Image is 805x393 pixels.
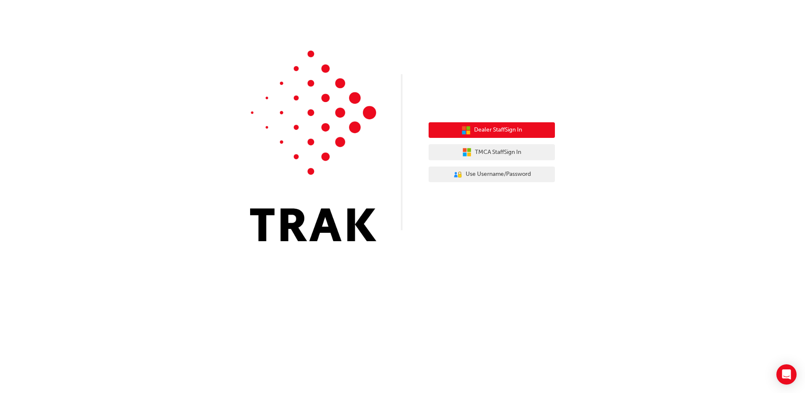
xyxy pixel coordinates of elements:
[429,122,555,138] button: Dealer StaffSign In
[429,167,555,183] button: Use Username/Password
[250,51,376,241] img: Trak
[466,170,531,179] span: Use Username/Password
[776,364,797,385] div: Open Intercom Messenger
[429,144,555,160] button: TMCA StaffSign In
[474,125,522,135] span: Dealer Staff Sign In
[475,148,521,157] span: TMCA Staff Sign In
